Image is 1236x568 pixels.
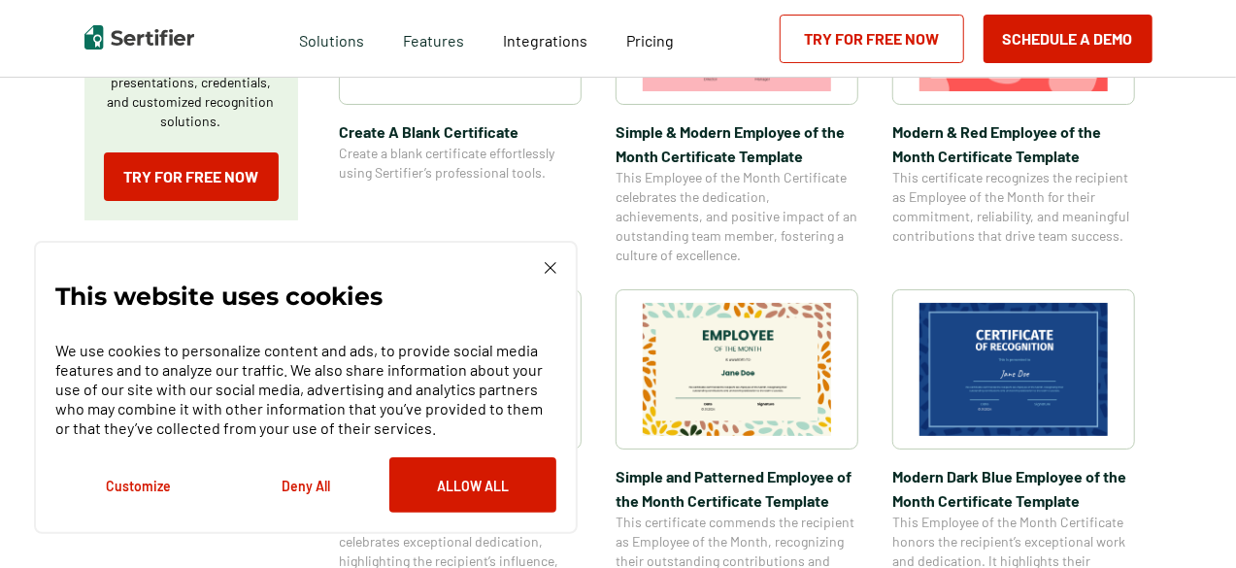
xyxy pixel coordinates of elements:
span: Create a blank certificate effortlessly using Sertifier’s professional tools. [339,144,582,183]
img: Sertifier | Digital Credentialing Platform [84,25,194,50]
button: Schedule a Demo [984,15,1152,63]
p: Create a blank certificate with Sertifier for professional presentations, credentials, and custom... [104,34,279,131]
span: Create A Blank Certificate [339,119,582,144]
a: Try for Free Now [780,15,964,63]
img: Modern Dark Blue Employee of the Month Certificate Template [919,303,1108,436]
a: Pricing [626,26,674,50]
img: Simple and Patterned Employee of the Month Certificate Template [643,303,831,436]
button: Customize [55,457,222,513]
iframe: Chat Widget [1139,475,1236,568]
span: Modern Dark Blue Employee of the Month Certificate Template [892,464,1135,513]
span: Features [403,26,464,50]
span: Solutions [299,26,364,50]
button: Allow All [389,457,556,513]
span: This certificate recognizes the recipient as Employee of the Month for their commitment, reliabil... [892,168,1135,246]
p: We use cookies to personalize content and ads, to provide social media features and to analyze ou... [55,341,556,438]
button: Deny All [222,457,389,513]
a: Integrations [503,26,587,50]
span: Integrations [503,31,587,50]
span: Pricing [626,31,674,50]
span: Simple and Patterned Employee of the Month Certificate Template [616,464,858,513]
a: Try for Free Now [104,152,279,201]
span: Simple & Modern Employee of the Month Certificate Template [616,119,858,168]
span: This Employee of the Month Certificate celebrates the dedication, achievements, and positive impa... [616,168,858,265]
img: Cookie Popup Close [545,262,556,274]
span: Modern & Red Employee of the Month Certificate Template [892,119,1135,168]
p: This website uses cookies [55,286,383,306]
